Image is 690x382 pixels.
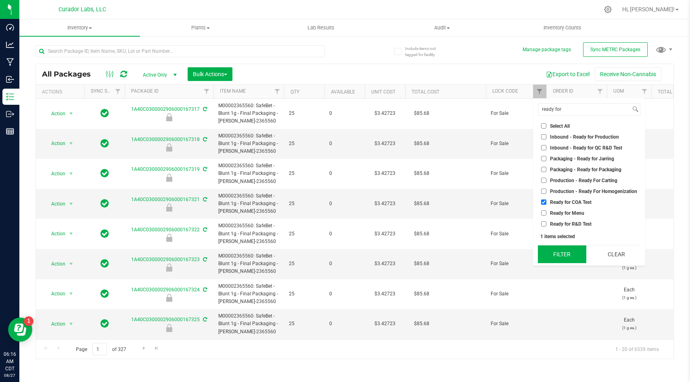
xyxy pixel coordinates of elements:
[6,58,14,66] inline-svg: Manufacturing
[131,166,200,172] a: 1A40C0300002906000167319
[100,318,109,329] span: In Sync
[365,99,405,129] td: $3.42723
[218,222,279,245] span: M00002365560: SafeBet - Blunt 1g - Final Packaging - [PERSON_NAME]-2365560
[151,343,163,354] a: Go to the last page
[612,324,646,332] p: (1 g ea.)
[590,47,640,52] span: Sync METRC Packages
[550,156,614,161] span: Packaging - Ready for Jarring
[100,138,109,149] span: In Sync
[138,343,150,354] a: Go to the next page
[24,316,33,326] iframe: Resource center unread badge
[289,110,320,117] span: 25
[541,221,546,226] input: Ready for R&D Test
[289,260,320,268] span: 25
[541,178,546,183] input: Production - Ready For Carting
[4,372,16,378] p: 08/27
[365,219,405,249] td: $3.42723
[550,211,584,216] span: Ready for Menu
[381,19,502,36] a: Audit
[491,140,542,147] span: For Sale
[541,156,546,161] input: Packaging - Ready for Jarring
[6,75,14,83] inline-svg: Inbound
[123,294,215,302] div: For Sale
[6,41,14,49] inline-svg: Analytics
[622,6,675,12] span: Hi, [PERSON_NAME]!
[6,93,14,101] inline-svg: Inventory
[365,189,405,219] td: $3.42723
[123,203,215,212] div: For Sale
[491,230,542,238] span: For Sale
[371,89,395,95] a: Unit Cost
[553,88,573,94] a: Order Id
[202,317,207,322] span: Sync from Compliance System
[329,200,360,208] span: 0
[6,23,14,31] inline-svg: Dashboard
[100,228,109,239] span: In Sync
[382,24,502,31] span: Audit
[550,145,622,150] span: Inbound - Ready for QC R&D Test
[202,106,207,112] span: Sync from Compliance System
[218,162,279,185] span: M00002365560: SafeBet - Blunt 1g - Final Packaging - [PERSON_NAME]-2365560
[66,318,76,330] span: select
[202,137,207,142] span: Sync from Compliance System
[19,24,140,31] span: Inventory
[44,228,66,239] span: Action
[66,108,76,119] span: select
[218,192,279,216] span: M00002365560: SafeBet - Blunt 1g - Final Packaging - [PERSON_NAME]-2365560
[66,258,76,270] span: select
[291,89,299,95] a: Qty
[595,67,661,81] button: Receive Non-Cannabis
[541,210,546,216] input: Ready for Menu
[502,19,623,36] a: Inventory Counts
[541,189,546,194] input: Production - Ready For Homogenization
[42,89,81,95] div: Actions
[100,168,109,179] span: In Sync
[329,260,360,268] span: 0
[131,88,159,94] a: Package ID
[638,85,651,98] a: Filter
[329,140,360,147] span: 0
[541,167,546,172] input: Packaging - Ready for Packaging
[220,88,246,94] a: Item Name
[329,230,360,238] span: 0
[66,138,76,149] span: select
[66,288,76,299] span: select
[491,260,542,268] span: For Sale
[289,140,320,147] span: 25
[100,288,109,299] span: In Sync
[538,245,586,263] button: Filter
[131,257,200,262] a: 1A40C0300002906000167323
[410,258,433,270] span: $85.68
[609,343,665,355] span: 1 - 20 of 6539 items
[410,108,433,119] span: $85.68
[44,258,66,270] span: Action
[69,343,133,355] span: Page of 327
[492,88,518,94] a: Lock Code
[140,24,260,31] span: Plants
[8,318,32,342] iframe: Resource center
[541,134,546,139] input: Inbound - Ready for Production
[123,324,215,332] div: For Sale
[111,85,125,98] a: Filter
[131,137,200,142] a: 1A40C0300002906000167318
[44,168,66,179] span: Action
[218,102,279,125] span: M00002365560: SafeBet - Blunt 1g - Final Packaging - [PERSON_NAME]-2365560
[612,294,646,301] p: (1 g ea.)
[329,110,360,117] span: 0
[603,6,613,13] div: Manage settings
[100,108,109,119] span: In Sync
[365,159,405,189] td: $3.42723
[658,89,687,95] a: Total THC%
[123,234,215,242] div: For Sale
[123,174,215,182] div: For Sale
[550,167,621,172] span: Packaging - Ready for Packaging
[131,227,200,233] a: 1A40C0300002906000167322
[100,198,109,209] span: In Sync
[550,135,619,139] span: Inbound - Ready for Production
[131,317,200,322] a: 1A40C0300002906000167325
[289,230,320,238] span: 25
[541,123,546,129] input: Select All
[550,222,592,226] span: Ready for R&D Test
[100,258,109,269] span: In Sync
